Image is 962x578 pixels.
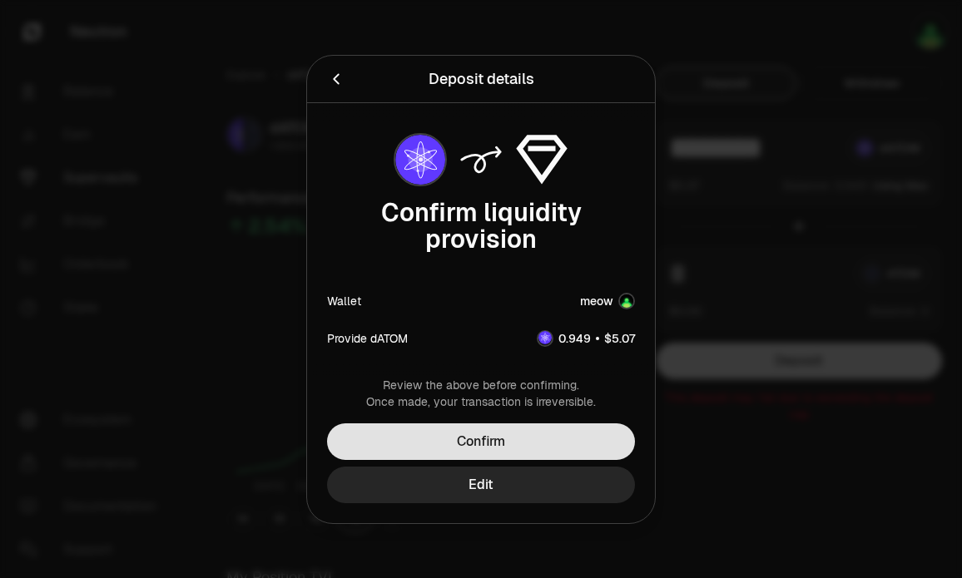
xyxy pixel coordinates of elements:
div: Deposit details [429,67,534,91]
button: Edit [327,467,635,503]
div: Provide dATOM [327,329,408,346]
img: Account Image [618,293,635,309]
div: meow [580,293,613,309]
button: meow [580,293,635,309]
div: Confirm liquidity provision [327,200,635,253]
img: dATOM Logo [538,331,552,344]
div: Wallet [327,293,361,309]
button: Back [327,67,345,91]
div: Review the above before confirming. Once made, your transaction is irreversible. [327,377,635,410]
img: dATOM Logo [395,135,445,185]
button: Confirm [327,423,635,460]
